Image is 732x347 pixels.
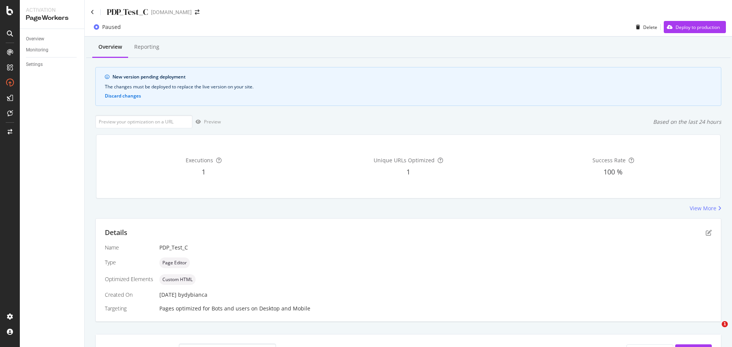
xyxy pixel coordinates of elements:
span: 100 % [604,167,623,176]
div: Paused [102,23,121,31]
div: Pages optimized for on [159,305,712,312]
input: Preview your optimization on a URL [95,115,193,128]
div: arrow-right-arrow-left [195,10,199,15]
div: Preview [204,118,221,125]
div: Settings [26,61,43,69]
span: Success Rate [592,157,626,164]
iframe: Intercom live chat [706,321,724,339]
div: PageWorkers [26,14,78,22]
a: Settings [26,61,79,69]
span: 1 [202,167,205,176]
div: pen-to-square [706,230,712,236]
div: Optimized Elements [105,275,153,283]
div: info banner [95,67,721,106]
div: Activation [26,6,78,14]
div: [DATE] [159,291,712,299]
span: Page Editor [162,261,187,265]
div: Deploy to production [676,24,720,30]
div: Reporting [134,43,159,51]
div: Based on the last 24 hours [653,118,721,126]
div: neutral label [159,257,190,268]
a: Overview [26,35,79,43]
div: Monitoring [26,46,48,54]
a: View More [690,205,721,212]
div: neutral label [159,274,196,285]
a: Click to go back [91,10,94,15]
div: View More [690,205,716,212]
div: PDP_Test_C [159,244,712,251]
span: 1 [722,321,728,327]
button: Delete [633,21,657,33]
button: Discard changes [105,93,141,99]
div: Name [105,244,153,251]
span: Custom HTML [162,277,193,282]
div: Details [105,228,127,238]
button: Preview [193,116,221,128]
div: Targeting [105,305,153,312]
div: New version pending deployment [112,74,712,80]
div: Desktop and Mobile [259,305,310,312]
span: Executions [186,157,213,164]
div: Overview [98,43,122,51]
div: Type [105,259,153,266]
div: Created On [105,291,153,299]
div: [DOMAIN_NAME] [151,8,192,16]
div: Overview [26,35,44,43]
span: Unique URLs Optimized [374,157,435,164]
button: Deploy to production [664,21,726,33]
span: 1 [406,167,410,176]
a: Monitoring [26,46,79,54]
div: The changes must be deployed to replace the live version on your site. [105,83,712,90]
div: Bots and users [212,305,250,312]
div: Delete [643,24,657,30]
div: PDP_Test_C [107,6,148,18]
div: by dybianca [178,291,207,299]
